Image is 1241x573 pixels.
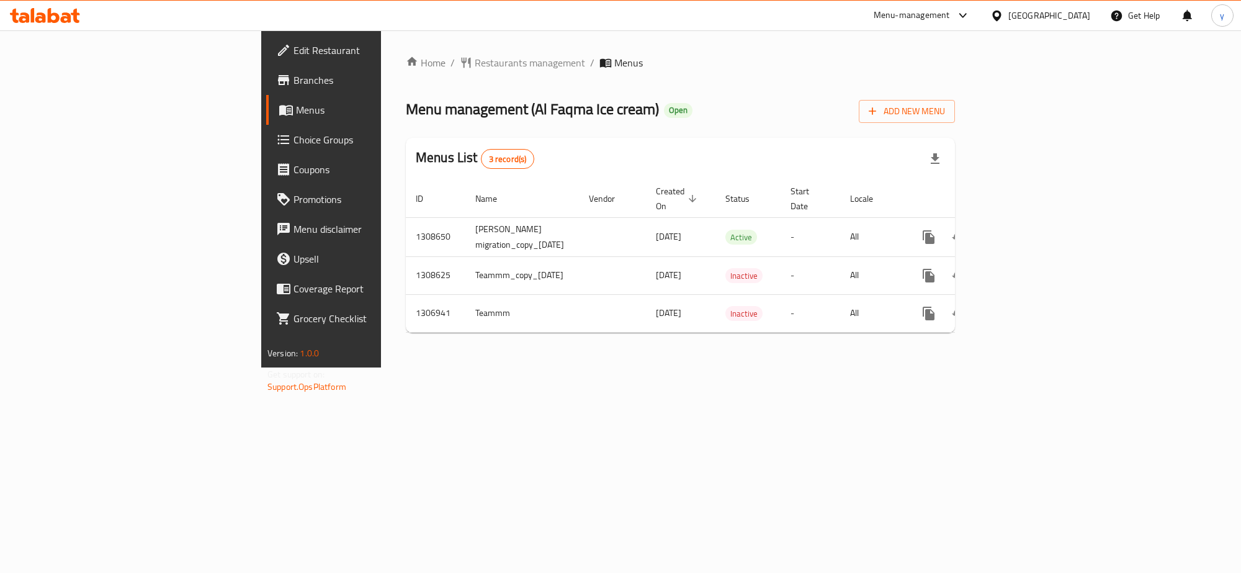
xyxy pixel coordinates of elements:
[293,43,459,58] span: Edit Restaurant
[781,294,840,332] td: -
[725,306,763,321] div: Inactive
[656,267,681,283] span: [DATE]
[465,294,579,332] td: Teammm
[664,105,692,115] span: Open
[481,149,535,169] div: Total records count
[904,180,1043,218] th: Actions
[914,299,944,328] button: more
[920,144,950,174] div: Export file
[266,65,468,95] a: Branches
[859,100,955,123] button: Add New Menu
[406,95,659,123] span: Menu management ( Al Faqma Ice cream )
[267,366,325,382] span: Get support on:
[266,155,468,184] a: Coupons
[475,191,513,206] span: Name
[293,73,459,88] span: Branches
[725,191,766,206] span: Status
[406,180,1043,333] table: enhanced table
[266,214,468,244] a: Menu disclaimer
[266,184,468,214] a: Promotions
[296,102,459,117] span: Menus
[725,269,763,283] span: Inactive
[267,379,346,395] a: Support.OpsPlatform
[656,184,701,214] span: Created On
[840,256,904,294] td: All
[293,222,459,237] span: Menu disclaimer
[944,222,974,252] button: Change Status
[293,162,459,177] span: Coupons
[656,228,681,245] span: [DATE]
[589,191,631,206] span: Vendor
[293,132,459,147] span: Choice Groups
[416,191,439,206] span: ID
[914,222,944,252] button: more
[725,230,757,245] span: Active
[840,294,904,332] td: All
[725,268,763,283] div: Inactive
[869,104,945,119] span: Add New Menu
[300,345,319,361] span: 1.0.0
[267,345,298,361] span: Version:
[266,274,468,304] a: Coverage Report
[293,281,459,296] span: Coverage Report
[416,148,534,169] h2: Menus List
[781,217,840,256] td: -
[266,35,468,65] a: Edit Restaurant
[465,256,579,294] td: Teammm_copy_[DATE]
[590,55,594,70] li: /
[266,95,468,125] a: Menus
[266,125,468,155] a: Choice Groups
[944,299,974,328] button: Change Status
[293,192,459,207] span: Promotions
[614,55,643,70] span: Menus
[293,311,459,326] span: Grocery Checklist
[1008,9,1090,22] div: [GEOGRAPHIC_DATA]
[293,251,459,266] span: Upsell
[465,217,579,256] td: [PERSON_NAME] migration_copy_[DATE]
[781,256,840,294] td: -
[874,8,950,23] div: Menu-management
[850,191,889,206] span: Locale
[482,153,534,165] span: 3 record(s)
[944,261,974,291] button: Change Status
[725,307,763,321] span: Inactive
[266,244,468,274] a: Upsell
[914,261,944,291] button: more
[791,184,825,214] span: Start Date
[840,217,904,256] td: All
[406,55,955,70] nav: breadcrumb
[1220,9,1224,22] span: y
[266,304,468,333] a: Grocery Checklist
[460,55,585,70] a: Restaurants management
[664,103,692,118] div: Open
[475,55,585,70] span: Restaurants management
[656,305,681,321] span: [DATE]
